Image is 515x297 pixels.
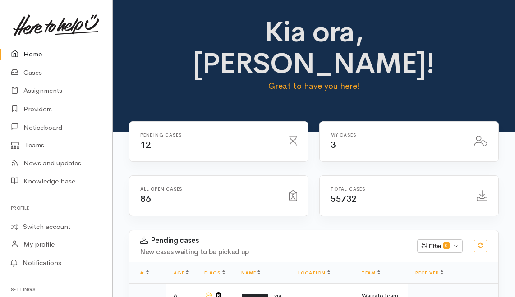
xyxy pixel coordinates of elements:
[298,270,330,276] a: Location
[204,270,225,276] a: Flags
[11,202,101,214] h6: Profile
[331,187,466,192] h6: Total cases
[174,270,189,276] a: Age
[241,270,260,276] a: Name
[140,193,151,205] span: 86
[140,187,278,192] h6: All Open cases
[140,133,278,137] h6: Pending cases
[140,270,149,276] a: #
[331,193,357,205] span: 55732
[11,283,101,296] h6: Settings
[331,133,463,137] h6: My cases
[417,239,463,253] button: Filter0
[140,139,151,151] span: 12
[193,80,436,92] p: Great to have you here!
[362,270,380,276] a: Team
[193,16,436,80] h1: Kia ora, [PERSON_NAME]!
[443,242,450,249] span: 0
[415,270,443,276] a: Received
[331,139,336,151] span: 3
[140,248,406,256] h4: New cases waiting to be picked up
[140,236,406,245] h3: Pending cases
